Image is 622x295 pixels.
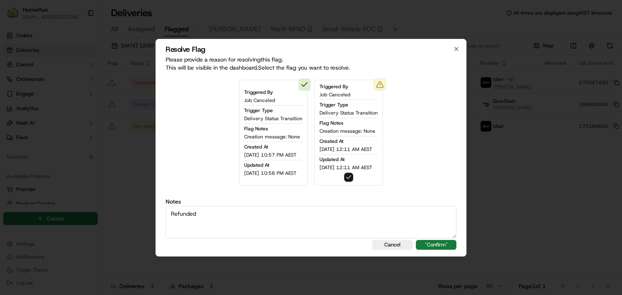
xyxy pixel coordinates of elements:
span: Triggered By [244,89,273,96]
span: [DATE] 12:11 AM AEST [320,146,372,153]
span: Delivery Status Transition [320,110,378,116]
label: Notes [166,199,456,204]
span: Updated At [244,162,269,168]
span: Updated At [320,156,345,163]
p: Please provide a reason for resolving this flag . This will be visible in the dashboard. Select t... [166,55,456,72]
span: [DATE] 10:58 PM AEST [244,170,296,176]
span: Job Canceled [244,97,275,104]
span: Created At [320,138,343,144]
span: [DATE] 10:57 PM AEST [244,152,296,158]
span: Flag Notes [244,125,268,132]
span: Created At [244,144,268,150]
button: Cancel [372,240,413,250]
span: Trigger Type [320,102,348,108]
span: Flag Notes [320,120,343,126]
h2: Resolve Flag [166,46,456,53]
span: Triggered By [320,83,348,90]
span: Job Canceled [320,91,350,98]
span: [DATE] 12:11 AM AEST [320,164,372,171]
span: Creation message: None [320,128,375,134]
button: "Confirm" [416,240,456,250]
span: Creation message: None [244,134,300,140]
textarea: Refunded [166,206,456,238]
span: Trigger Type [244,107,273,114]
span: Delivery Status Transition [244,115,302,122]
